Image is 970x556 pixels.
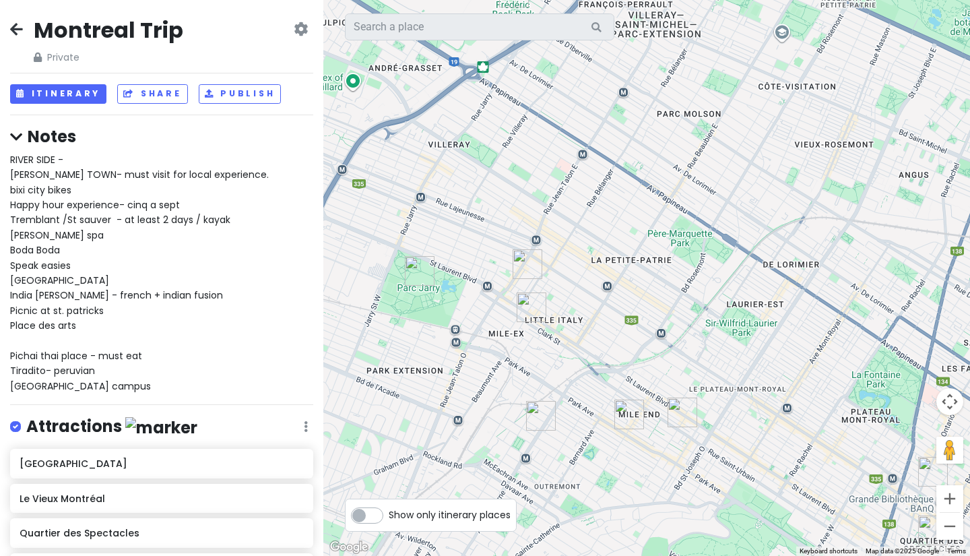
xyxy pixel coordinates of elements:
div: Damas [521,396,561,436]
button: Map camera controls [936,388,963,415]
a: Open this area in Google Maps (opens a new window) [327,538,371,556]
h4: Notes [10,126,313,147]
button: Publish [199,84,282,104]
h6: Le Vieux Montréal [20,493,303,505]
img: marker [125,417,197,438]
input: Search a place [345,13,614,40]
h4: Attractions [26,416,197,438]
div: 6811 Rue Clark [511,287,552,328]
button: Zoom in [936,485,963,512]
div: Fairmount Bagel [662,392,703,433]
div: Parc Jarry [399,251,440,291]
span: RIVER SIDE - [PERSON_NAME] TOWN- must visit for local experience. bixi city bikes Happy hour expe... [10,153,269,393]
h6: Quartier des Spectacles [20,527,303,539]
div: Quartier des Spectacles [913,510,953,551]
span: Show only itinerary places [389,507,511,522]
span: Map data ©2025 Google [866,547,939,555]
img: Google [327,538,371,556]
div: 1749 Rue St-Hubert [913,452,953,492]
h2: Montreal Trip [34,16,183,44]
button: Share [117,84,187,104]
div: St-Viateur Bagel [609,394,649,435]
button: Keyboard shortcuts [800,547,858,556]
button: Itinerary [10,84,106,104]
h6: [GEOGRAPHIC_DATA] [20,458,303,470]
div: Jean Talon Market [507,244,548,284]
button: Zoom out [936,513,963,540]
span: Private [34,50,183,65]
a: Terms (opens in new tab) [947,547,966,555]
button: Drag Pegman onto the map to open Street View [936,437,963,464]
